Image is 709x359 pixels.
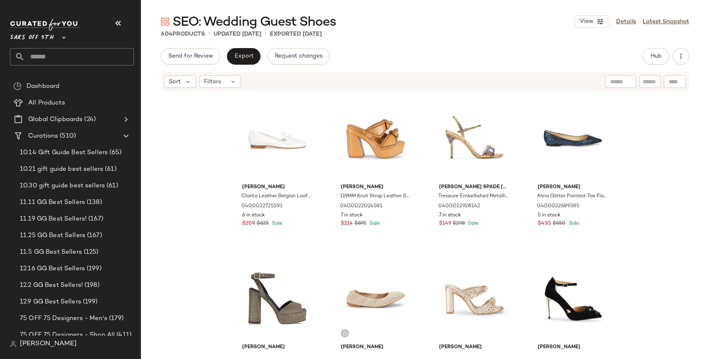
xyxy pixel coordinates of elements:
[20,247,82,257] span: 11.5 GG Best Sellers
[168,53,213,60] span: Send for Review
[20,165,103,174] span: 10.21 gift guide best sellers
[161,31,172,37] span: 604
[340,203,382,210] span: 0400022024581
[227,48,260,65] button: Export
[115,330,131,340] span: (411)
[28,131,58,141] span: Curations
[20,297,81,307] span: 12.9 GG Best Sellers
[20,231,85,240] span: 11.25 GG Best Sellers
[20,198,85,207] span: 11.11 GG Best Sellers
[270,30,322,39] p: Exported [DATE]
[85,231,102,240] span: (167)
[28,98,65,108] span: All Products
[83,281,100,290] span: (198)
[553,220,566,228] span: $650
[108,148,121,158] span: (65)
[20,214,87,224] span: 11.19 GG Best Sellers!
[27,82,59,91] span: Dashboard
[538,212,561,219] span: 5 in stock
[538,344,608,351] span: [PERSON_NAME]
[432,257,516,340] img: 0400024245167_GOLDEN
[368,221,380,226] span: Sale
[20,330,115,340] span: 75 OFF 75 Designers - Shop All
[242,220,255,228] span: $209
[538,220,551,228] span: $430
[10,28,54,43] span: Saks OFF 5TH
[270,221,282,226] span: Sale
[85,198,102,207] span: (138)
[567,221,579,226] span: Sale
[208,29,210,39] span: •
[20,314,107,323] span: 75 OFF 75 Designers - Men's
[341,344,411,351] span: [PERSON_NAME]
[274,53,323,60] span: Request changes
[20,339,77,349] span: [PERSON_NAME]
[439,344,509,351] span: [PERSON_NAME]
[161,48,220,65] button: Send for Review
[161,30,205,39] div: Products
[531,97,614,180] img: 0400022689385
[85,264,102,274] span: (199)
[103,165,117,174] span: (61)
[341,184,411,191] span: [PERSON_NAME]
[20,281,83,290] span: 12.2 GG Best Sellers!
[242,344,312,351] span: [PERSON_NAME]
[10,341,17,347] img: svg%3e
[616,17,636,26] a: Details
[466,221,478,226] span: Sale
[643,48,669,65] button: Hub
[105,181,118,191] span: (61)
[341,212,363,219] span: 7 in stock
[10,19,80,31] img: cfy_white_logo.C9jOOHJF.svg
[438,193,508,200] span: Treasure Embellished Metallic Leather Sandals
[236,257,319,340] img: 0400021882498_GOLD
[439,220,451,228] span: $149
[537,203,579,210] span: 0400022689385
[531,257,614,340] img: 0400021967642_BLACK
[537,193,607,200] span: Alina Glitter Pointed-Toe Flats
[82,247,99,257] span: (125)
[438,203,480,210] span: 0400022928142
[87,214,103,224] span: (167)
[453,220,465,228] span: $298
[354,220,366,228] span: $695
[236,97,319,180] img: 0400022725593_WHITE
[650,53,662,60] span: Hub
[334,97,418,180] img: 0400022024581_ORANGE
[169,78,181,86] span: Sort
[575,15,609,28] button: View
[20,264,85,274] span: 12.16 GG Best Sellers
[267,48,330,65] button: Request changes
[241,203,282,210] span: 0400022725593
[172,14,336,31] span: SEO: Wedding Guest Shoes
[204,78,221,86] span: Filters
[341,220,353,228] span: $214
[643,17,689,26] a: Latest Snapshot
[257,220,269,228] span: $625
[242,212,265,219] span: 6 in stock
[432,97,516,180] img: 0400022928142_GOLD
[334,257,418,340] img: 0400020076055_MUSELINE
[342,331,347,336] img: svg%3e
[83,115,96,124] span: (24)
[234,53,253,60] span: Export
[214,30,261,39] p: updated [DATE]
[13,82,22,90] img: svg%3e
[340,193,410,200] span: 119MM Knot Strap Leather Sandals
[20,148,108,158] span: 10.14 Gift Guide Best Sellers
[538,184,608,191] span: [PERSON_NAME]
[265,29,267,39] span: •
[579,18,593,25] span: View
[242,184,312,191] span: [PERSON_NAME]
[241,193,311,200] span: Clarita Leather Belgian Loafers
[107,314,124,323] span: (179)
[439,212,461,219] span: 7 in stock
[161,17,169,26] img: svg%3e
[439,184,509,191] span: [PERSON_NAME] spade [US_STATE]
[81,297,98,307] span: (199)
[20,181,105,191] span: 10.30 gift guide best sellers
[28,115,83,124] span: Global Clipboards
[58,131,76,141] span: (510)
